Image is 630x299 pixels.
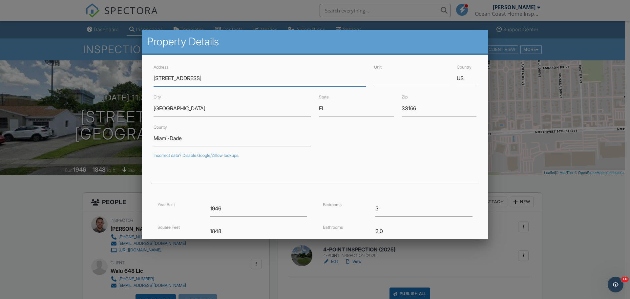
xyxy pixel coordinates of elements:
label: Bedrooms [323,202,342,207]
span: 10 [621,277,629,282]
label: Zip [402,95,408,99]
label: Year Built [157,202,175,207]
label: Unit [374,65,382,70]
label: Country [457,65,472,70]
label: Bathrooms [323,225,343,230]
div: Incorrect data? Disable Google/Zillow lookups. [154,153,476,158]
label: State [319,95,329,99]
h2: Property Details [147,35,483,48]
iframe: Intercom live chat [608,277,623,292]
label: Square Feet [157,225,180,230]
label: Address [154,65,168,70]
label: County [154,125,167,130]
label: City [154,95,161,99]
